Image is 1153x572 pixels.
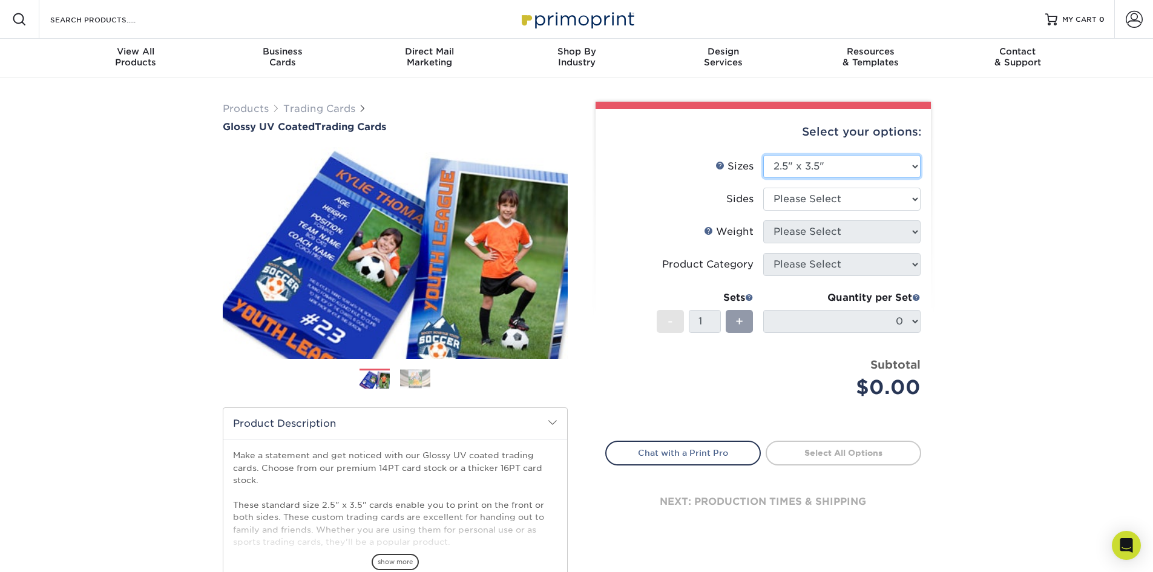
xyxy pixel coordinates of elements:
[372,554,419,570] span: show more
[1062,15,1097,25] span: MY CART
[209,39,356,77] a: BusinessCards
[726,192,754,206] div: Sides
[223,121,568,133] h1: Trading Cards
[605,465,921,538] div: next: production times & shipping
[223,408,567,439] h2: Product Description
[797,46,944,57] span: Resources
[1099,15,1105,24] span: 0
[944,46,1091,68] div: & Support
[650,46,797,68] div: Services
[360,369,390,390] img: Trading Cards 01
[356,46,503,68] div: Marketing
[503,39,650,77] a: Shop ByIndustry
[704,225,754,239] div: Weight
[650,46,797,57] span: Design
[763,291,921,305] div: Quantity per Set
[503,46,650,68] div: Industry
[400,369,430,388] img: Trading Cards 02
[657,291,754,305] div: Sets
[516,6,637,32] img: Primoprint
[209,46,356,57] span: Business
[62,46,209,57] span: View All
[605,109,921,155] div: Select your options:
[650,39,797,77] a: DesignServices
[735,312,743,330] span: +
[944,39,1091,77] a: Contact& Support
[356,39,503,77] a: Direct MailMarketing
[605,441,761,465] a: Chat with a Print Pro
[766,441,921,465] a: Select All Options
[503,46,650,57] span: Shop By
[797,39,944,77] a: Resources& Templates
[772,373,921,402] div: $0.00
[356,46,503,57] span: Direct Mail
[283,103,355,114] a: Trading Cards
[662,257,754,272] div: Product Category
[223,134,568,372] img: Glossy UV Coated 01
[797,46,944,68] div: & Templates
[49,12,167,27] input: SEARCH PRODUCTS.....
[944,46,1091,57] span: Contact
[223,121,315,133] span: Glossy UV Coated
[62,39,209,77] a: View AllProducts
[62,46,209,68] div: Products
[223,121,568,133] a: Glossy UV CoatedTrading Cards
[668,312,673,330] span: -
[223,103,269,114] a: Products
[715,159,754,174] div: Sizes
[870,358,921,371] strong: Subtotal
[1112,531,1141,560] div: Open Intercom Messenger
[209,46,356,68] div: Cards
